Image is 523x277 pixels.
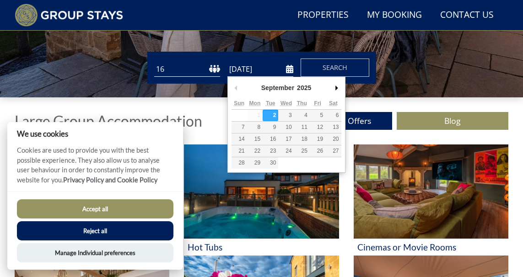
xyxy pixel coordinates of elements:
[278,133,294,145] button: 17
[15,113,202,129] h1: Large Group Accommodation
[260,81,296,95] div: September
[294,5,352,26] a: Properties
[232,122,247,133] button: 7
[296,81,313,95] div: 2025
[266,100,275,107] abbr: Tuesday
[310,145,325,157] button: 26
[232,145,247,157] button: 21
[278,122,294,133] button: 10
[310,110,325,121] button: 5
[363,5,426,26] a: My Booking
[17,243,173,262] button: Manage Individual preferences
[294,133,310,145] button: 18
[294,110,310,121] button: 4
[7,145,183,192] p: Cookies are used to provide you with the best possible experience. They also allow us to analyse ...
[297,100,307,107] abbr: Thursday
[332,81,341,95] button: Next Month
[17,199,173,218] button: Accept all
[247,145,263,157] button: 22
[15,4,123,27] img: Group Stays
[184,144,339,239] img: 'Hot Tubs' - Large Group Accommodation Holiday Ideas
[325,145,341,157] button: 27
[354,144,508,239] img: 'Cinemas or Movie Rooms' - Large Group Accommodation Holiday Ideas
[247,157,263,169] button: 29
[188,242,335,252] h3: Hot Tubs
[63,176,157,184] a: Privacy Policy and Cookie Policy
[263,157,278,169] button: 30
[437,5,497,26] a: Contact Us
[294,145,310,157] button: 25
[17,221,173,240] button: Reject all
[278,110,294,121] button: 3
[184,144,339,256] a: 'Hot Tubs' - Large Group Accommodation Holiday Ideas Hot Tubs
[301,59,369,77] button: Search
[397,112,508,130] a: Blog
[310,122,325,133] button: 12
[329,100,338,107] abbr: Saturday
[357,242,505,252] h3: Cinemas or Movie Rooms
[325,122,341,133] button: 13
[227,62,293,77] input: Arrival Date
[232,81,241,95] button: Previous Month
[325,133,341,145] button: 20
[280,100,292,107] abbr: Wednesday
[263,122,278,133] button: 9
[232,133,247,145] button: 14
[263,145,278,157] button: 23
[7,129,183,138] h2: We use cookies
[263,133,278,145] button: 16
[247,122,263,133] button: 8
[249,100,261,107] abbr: Monday
[294,122,310,133] button: 11
[354,144,508,256] a: 'Cinemas or Movie Rooms' - Large Group Accommodation Holiday Ideas Cinemas or Movie Rooms
[247,133,263,145] button: 15
[325,110,341,121] button: 6
[232,157,247,169] button: 28
[234,100,244,107] abbr: Sunday
[310,133,325,145] button: 19
[263,110,278,121] button: 2
[278,145,294,157] button: 24
[314,100,321,107] abbr: Friday
[323,63,347,72] span: Search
